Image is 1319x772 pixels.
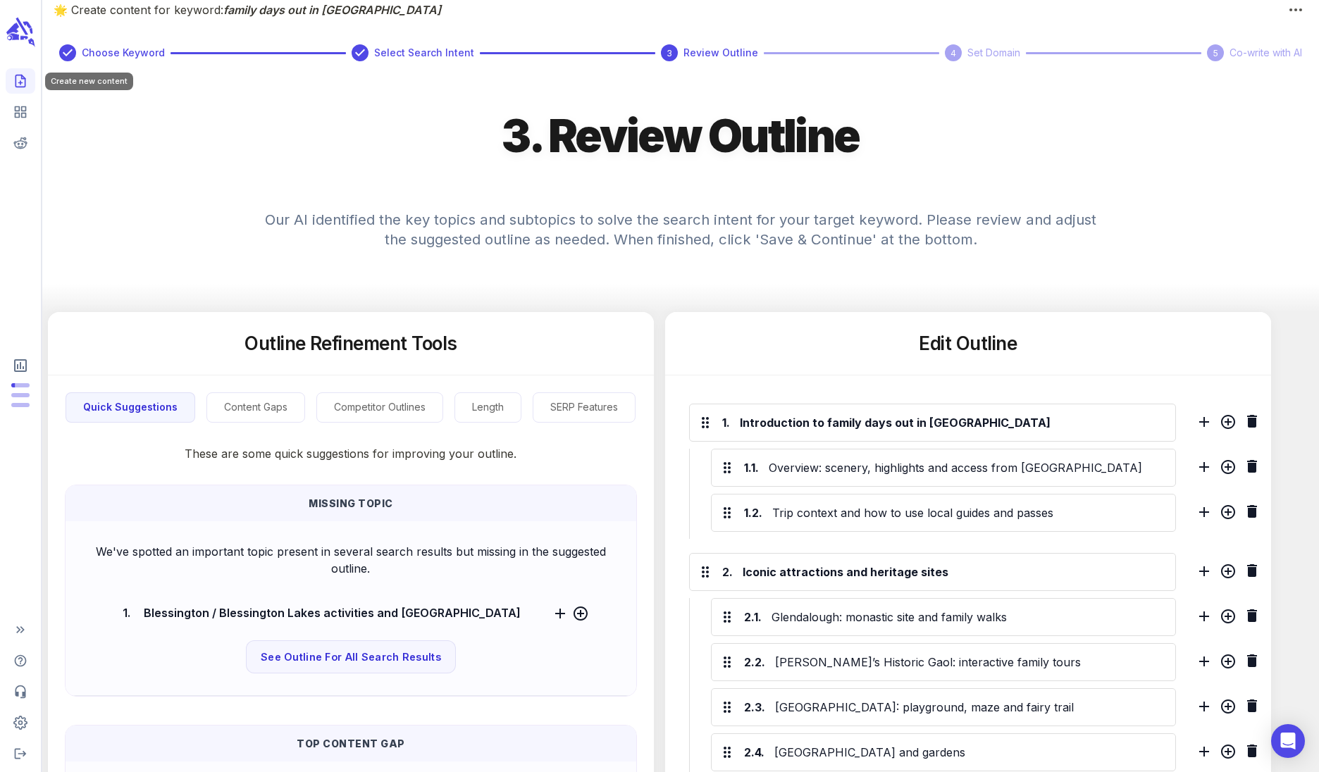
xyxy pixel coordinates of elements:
span: Adjust your account settings [6,710,35,735]
span: family days out in [GEOGRAPHIC_DATA] [223,3,441,17]
div: Add sibling H3 section [1196,608,1213,629]
div: 2. [722,564,733,580]
div: 2.4.[GEOGRAPHIC_DATA] and gardens [711,733,1176,771]
div: Add child H4 section [1220,698,1237,719]
div: Add child H4 section [1220,459,1237,480]
span: Output Tokens: 0 of 120,000 monthly tokens used. These limits are based on the last model you use... [11,393,30,397]
div: Delete H3 section [1244,652,1261,673]
span: Select Search Intent [374,45,474,61]
div: 1.1.Overview: scenery, highlights and access from [GEOGRAPHIC_DATA] [711,449,1176,487]
div: Add sibling H3 section [1196,653,1213,674]
div: 1.2.Trip context and how to use local guides and passes [711,494,1176,532]
h5: Outline Refinement Tools [244,331,457,356]
div: 2.1.Glendalough: monastic site and family walks [711,598,1176,636]
div: Add child H4 section [1220,504,1237,525]
span: View your content dashboard [6,99,35,125]
div: Add sibling H3 section [1196,504,1213,525]
div: Add child H4 section [1220,743,1237,764]
button: Length [454,392,521,423]
span: Help Center [6,648,35,673]
div: Add sibling h2 section [1196,413,1213,435]
h5: Edit Outline [919,331,1017,356]
span: Choose Keyword [82,45,165,61]
text: 3 [667,48,672,58]
div: Add child H4 section [1220,608,1237,629]
span: Input Tokens: 0 of 960,000 monthly tokens used. These limits are based on the last model you used... [11,403,30,407]
span: View your Reddit Intelligence add-on dashboard [6,130,35,156]
span: Posts: 1 of 5 monthly posts used [11,383,30,387]
button: Competitor Outlines [316,392,443,423]
p: 🌟 Create content for keyword: [54,1,1284,18]
div: Delete H3 section [1244,503,1261,524]
span: Create new content [6,68,35,94]
div: Add sibling H3 section [1196,459,1213,480]
div: Overview: scenery, highlights and access from [GEOGRAPHIC_DATA] [766,456,1167,479]
p: Top Content Gap [77,736,625,751]
div: Create new content [45,73,133,90]
p: Missing Topic [77,496,625,511]
div: [PERSON_NAME]’s Historic Gaol: interactive family tours [772,651,1167,673]
div: [GEOGRAPHIC_DATA]: playground, maze and fairy trail [772,696,1167,718]
div: Add child H4 section [1220,653,1237,674]
p: These are some quick suggestions for improving your outline. [100,423,601,485]
div: 2.1. [744,609,762,625]
button: Quick Suggestions [66,392,195,423]
div: Glendalough: monastic site and family walks [769,606,1167,628]
span: Set Domain [967,45,1020,61]
h4: Our AI identified the key topics and subtopics to solve the search intent for your target keyword... [258,193,1103,283]
div: Add sibling H3 section [1196,743,1213,764]
div: Iconic attractions and heritage sites [740,561,1166,583]
p: We've spotted an important topic present in several search results but missing in the suggested o... [88,543,614,577]
span: Co-write with AI [1230,45,1302,61]
span: Contact Support [6,679,35,704]
div: Add sibling h2 section [1196,563,1213,584]
div: 2.2. [744,654,765,671]
div: Introduction to family days out in [GEOGRAPHIC_DATA] [737,411,1166,434]
span: View Subscription & Usage [6,351,35,380]
text: 4 [950,48,956,58]
div: Delete H3 section [1244,742,1261,764]
button: Content Gaps [206,392,305,423]
div: 1.1. [744,459,759,476]
span: Review Outline [683,45,758,61]
div: Open Intercom Messenger [1271,724,1305,758]
span: Logout [6,741,35,766]
button: See Outline For All Search Results [246,640,456,673]
text: 5 [1213,48,1218,58]
div: 1.Introduction to family days out in [GEOGRAPHIC_DATA] [689,404,1176,442]
div: Delete H2 section [1244,562,1261,583]
span: Expand Sidebar [6,617,35,642]
div: 2.Iconic attractions and heritage sites [689,553,1176,591]
div: 2.3. [744,699,765,716]
div: Delete H3 section [1244,697,1261,718]
div: [GEOGRAPHIC_DATA] and gardens [772,741,1167,764]
div: 2.3.[GEOGRAPHIC_DATA]: playground, maze and fairy trail [711,688,1176,726]
span: Blessington / Blessington Lakes activities and [GEOGRAPHIC_DATA] [140,602,524,623]
span: See Outline For All Search Results [261,648,441,666]
div: 2.2.[PERSON_NAME]’s Historic Gaol: interactive family tours [711,643,1176,681]
div: Delete H3 section [1244,458,1261,479]
div: Add child H3 section [1220,563,1237,584]
div: Delete H3 section [1244,607,1261,628]
button: SERP Features [533,392,636,423]
div: 1.2. [744,504,762,521]
span: 1. [119,605,133,621]
div: 2.4. [744,744,764,761]
div: Delete H2 section [1244,413,1261,434]
div: Add sibling H3 section [1196,698,1213,719]
h1: 3. Review Outline [502,106,859,165]
div: 1. [722,414,730,431]
div: Add child H3 section [1220,413,1237,435]
div: Trip context and how to use local guides and passes [769,502,1167,524]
